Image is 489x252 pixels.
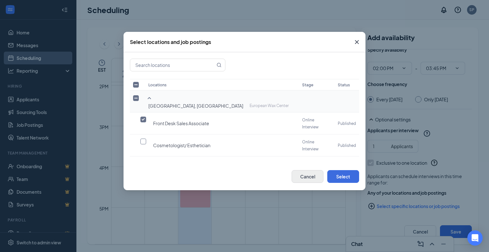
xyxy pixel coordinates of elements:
[302,118,319,129] span: Online Interview
[145,94,153,102] svg: SmallChevronUp
[353,38,361,46] svg: Cross
[338,143,356,148] span: published
[153,120,209,126] span: Front Desk Sales Associate
[145,79,299,90] th: Locations
[148,103,243,109] span: [GEOGRAPHIC_DATA], [GEOGRAPHIC_DATA]
[292,170,323,183] button: Cancel
[302,140,319,151] span: Online Interview
[467,230,483,246] div: Open Intercom Messenger
[250,103,289,109] p: European Wax Center
[335,79,359,90] th: Status
[130,39,211,46] div: Select locations and job postings
[130,59,215,71] input: Search locations
[216,62,222,68] svg: MagnifyingGlass
[153,142,210,148] span: Cosmetologist/ Esthetician
[338,121,356,126] span: published
[348,32,365,52] button: Close
[299,79,335,90] th: Stage
[327,170,359,183] button: Select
